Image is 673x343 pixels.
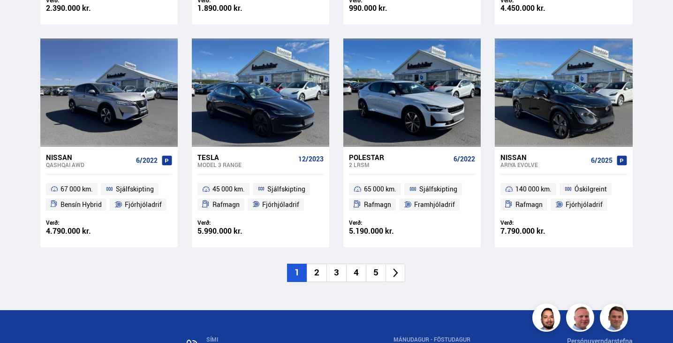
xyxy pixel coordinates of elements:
[206,336,341,343] div: SÍMI
[349,219,412,226] div: Verð:
[500,161,587,168] div: Ariya EVOLVE
[212,199,240,210] span: Rafmagn
[46,219,109,226] div: Verð:
[287,264,307,282] li: 1
[601,305,629,333] img: FbJEzSuNWCJXmdc-.webp
[192,147,329,247] a: Tesla Model 3 RANGE 12/2023 45 000 km. Sjálfskipting Rafmagn Fjórhjóladrif Verð: 5.990.000 kr.
[364,199,391,210] span: Rafmagn
[393,336,514,343] div: MÁNUDAGUR - FÖSTUDAGUR
[500,153,587,161] div: Nissan
[349,227,412,235] div: 5.190.000 kr.
[349,4,412,12] div: 990.000 kr.
[419,183,457,195] span: Sjálfskipting
[197,4,261,12] div: 1.890.000 kr.
[349,153,450,161] div: Polestar
[515,183,552,195] span: 140 000 km.
[454,155,475,163] span: 6/2022
[364,183,396,195] span: 65 000 km.
[567,305,596,333] img: siFngHWaQ9KaOqBr.png
[46,227,109,235] div: 4.790.000 kr.
[262,199,299,210] span: Fjórhjóladrif
[267,183,305,195] span: Sjálfskipting
[349,161,450,168] div: 2 LRSM
[326,264,346,282] li: 3
[591,157,613,164] span: 6/2025
[136,157,158,164] span: 6/2022
[534,305,562,333] img: nhp88E3Fdnt1Opn2.png
[60,199,102,210] span: Bensín Hybrid
[343,147,481,247] a: Polestar 2 LRSM 6/2022 65 000 km. Sjálfskipting Rafmagn Framhjóladrif Verð: 5.190.000 kr.
[46,4,109,12] div: 2.390.000 kr.
[8,4,36,32] button: Opna LiveChat spjallviðmót
[116,183,154,195] span: Sjálfskipting
[500,4,564,12] div: 4.450.000 kr.
[197,153,295,161] div: Tesla
[298,155,324,163] span: 12/2023
[414,199,455,210] span: Framhjóladrif
[500,227,564,235] div: 7.790.000 kr.
[212,183,245,195] span: 45 000 km.
[197,161,295,168] div: Model 3 RANGE
[495,147,632,247] a: Nissan Ariya EVOLVE 6/2025 140 000 km. Óskilgreint Rafmagn Fjórhjóladrif Verð: 7.790.000 kr.
[500,219,564,226] div: Verð:
[197,227,261,235] div: 5.990.000 kr.
[197,219,261,226] div: Verð:
[566,199,603,210] span: Fjórhjóladrif
[515,199,543,210] span: Rafmagn
[46,153,132,161] div: Nissan
[575,183,607,195] span: Óskilgreint
[60,183,93,195] span: 67 000 km.
[46,161,132,168] div: Qashqai AWD
[125,199,162,210] span: Fjórhjóladrif
[307,264,326,282] li: 2
[40,147,178,247] a: Nissan Qashqai AWD 6/2022 67 000 km. Sjálfskipting Bensín Hybrid Fjórhjóladrif Verð: 4.790.000 kr.
[346,264,366,282] li: 4
[366,264,386,282] li: 5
